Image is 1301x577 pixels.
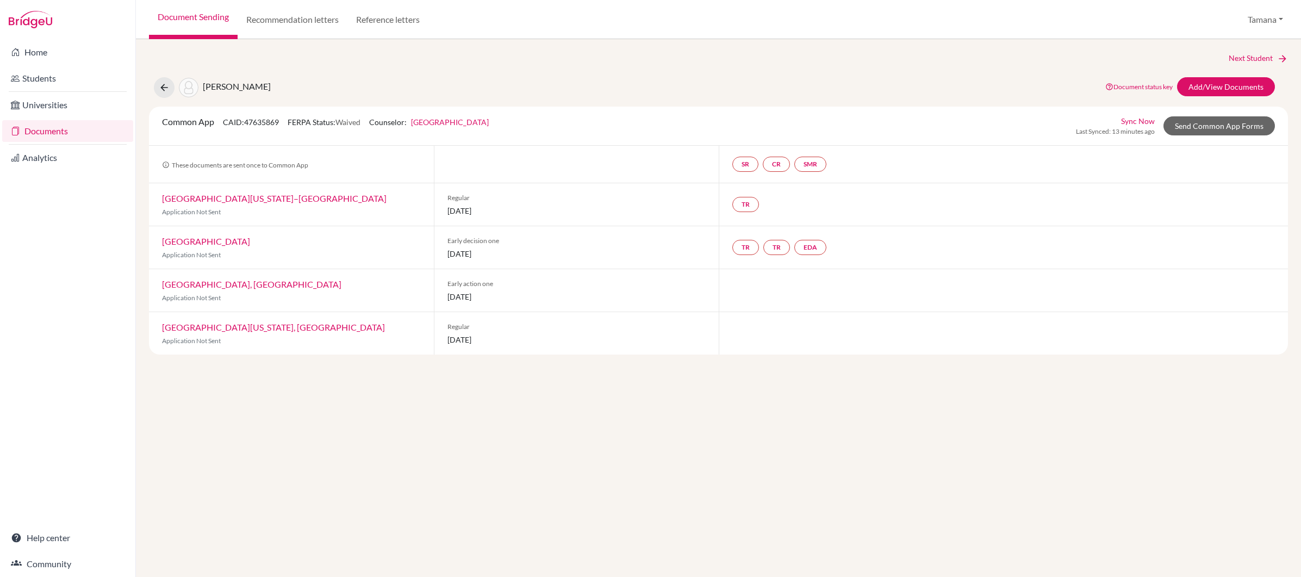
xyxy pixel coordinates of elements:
span: Common App [162,116,214,127]
img: Bridge-U [9,11,52,28]
a: Document status key [1105,83,1173,91]
a: [GEOGRAPHIC_DATA][US_STATE]–[GEOGRAPHIC_DATA] [162,193,387,203]
a: Students [2,67,133,89]
a: SR [732,157,758,172]
a: CR [763,157,790,172]
span: Waived [335,117,360,127]
span: FERPA Status: [288,117,360,127]
a: Home [2,41,133,63]
span: [PERSON_NAME] [203,81,271,91]
a: [GEOGRAPHIC_DATA][US_STATE], [GEOGRAPHIC_DATA] [162,322,385,332]
a: [GEOGRAPHIC_DATA] [411,117,489,127]
a: Next Student [1229,52,1288,64]
span: Counselor: [369,117,489,127]
span: Early decision one [447,236,706,246]
a: Add/View Documents [1177,77,1275,96]
span: Regular [447,322,706,332]
a: Help center [2,527,133,549]
a: TR [763,240,790,255]
span: These documents are sent once to Common App [162,161,308,169]
a: Analytics [2,147,133,169]
a: [GEOGRAPHIC_DATA] [162,236,250,246]
span: CAID: 47635869 [223,117,279,127]
span: Regular [447,193,706,203]
a: SMR [794,157,826,172]
a: TR [732,240,759,255]
a: Community [2,553,133,575]
a: [GEOGRAPHIC_DATA], [GEOGRAPHIC_DATA] [162,279,341,289]
a: Sync Now [1121,115,1155,127]
a: TR [732,197,759,212]
span: [DATE] [447,334,706,345]
span: Early action one [447,279,706,289]
span: Application Not Sent [162,337,221,345]
span: [DATE] [447,291,706,302]
a: Send Common App Forms [1163,116,1275,135]
span: Application Not Sent [162,294,221,302]
button: Tamana [1243,9,1288,30]
span: Application Not Sent [162,208,221,216]
span: Application Not Sent [162,251,221,259]
a: Universities [2,94,133,116]
a: Documents [2,120,133,142]
a: EDA [794,240,826,255]
span: [DATE] [447,248,706,259]
span: [DATE] [447,205,706,216]
span: Last Synced: 13 minutes ago [1076,127,1155,137]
